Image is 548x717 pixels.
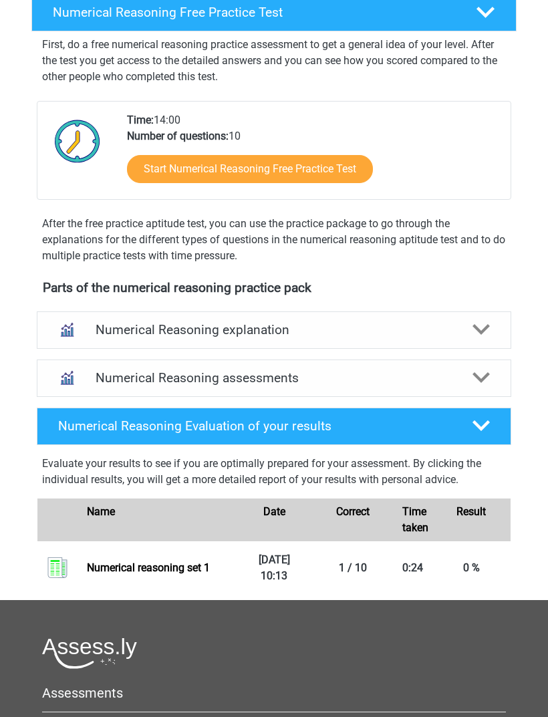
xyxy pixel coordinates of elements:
div: Date [235,504,313,536]
h5: Assessments [42,685,506,701]
p: Evaluate your results to see if you are optimally prepared for your assessment. By clicking the i... [42,456,506,488]
p: First, do a free numerical reasoning practice assessment to get a general idea of your level. Aft... [42,37,506,85]
div: Time taken [392,504,432,536]
h4: Parts of the numerical reasoning practice pack [43,280,505,295]
h4: Numerical Reasoning Evaluation of your results [58,418,452,434]
div: Correct [313,504,392,536]
a: assessments Numerical Reasoning assessments [31,360,517,397]
a: Numerical reasoning set 1 [87,561,210,574]
div: Result [432,504,511,536]
a: explanations Numerical Reasoning explanation [31,311,517,349]
a: Start Numerical Reasoning Free Practice Test [127,155,373,183]
a: Numerical Reasoning Evaluation of your results [31,408,517,445]
img: Clock [48,112,107,170]
h4: Numerical Reasoning Free Practice Test [53,5,456,20]
b: Time: [127,114,154,126]
div: 14:00 10 [117,112,510,199]
img: numerical reasoning explanations [53,316,80,343]
b: Number of questions: [127,130,229,142]
h4: Numerical Reasoning assessments [96,370,452,386]
div: After the free practice aptitude test, you can use the practice package to go through the explana... [37,216,511,264]
div: Name [77,504,235,536]
h4: Numerical Reasoning explanation [96,322,452,337]
img: Assessly logo [42,637,137,669]
img: numerical reasoning assessments [53,364,80,391]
